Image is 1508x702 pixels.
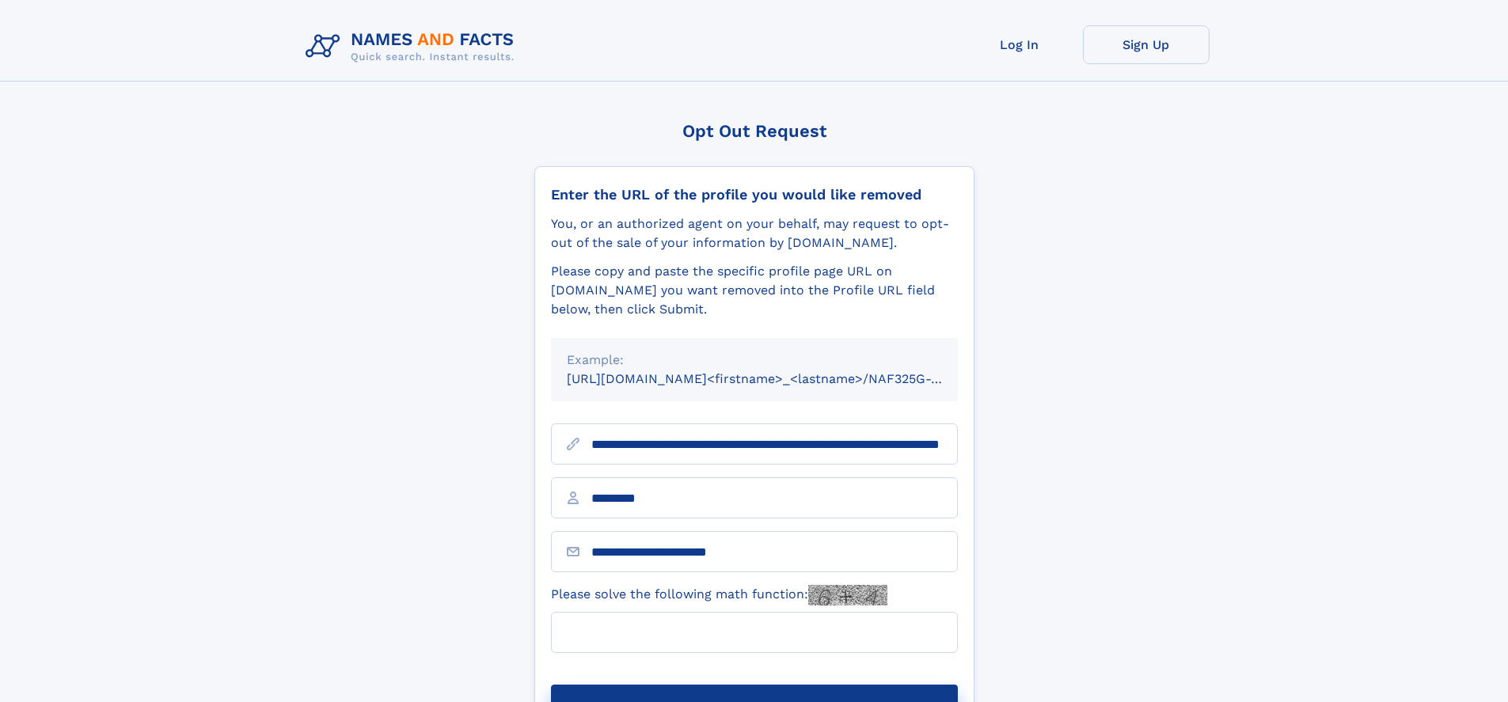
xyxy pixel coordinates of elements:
[551,186,958,203] div: Enter the URL of the profile you would like removed
[551,262,958,319] div: Please copy and paste the specific profile page URL on [DOMAIN_NAME] you want removed into the Pr...
[299,25,527,68] img: Logo Names and Facts
[551,585,887,605] label: Please solve the following math function:
[551,214,958,252] div: You, or an authorized agent on your behalf, may request to opt-out of the sale of your informatio...
[567,351,942,370] div: Example:
[1083,25,1210,64] a: Sign Up
[567,371,988,386] small: [URL][DOMAIN_NAME]<firstname>_<lastname>/NAF325G-xxxxxxxx
[956,25,1083,64] a: Log In
[534,121,974,141] div: Opt Out Request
